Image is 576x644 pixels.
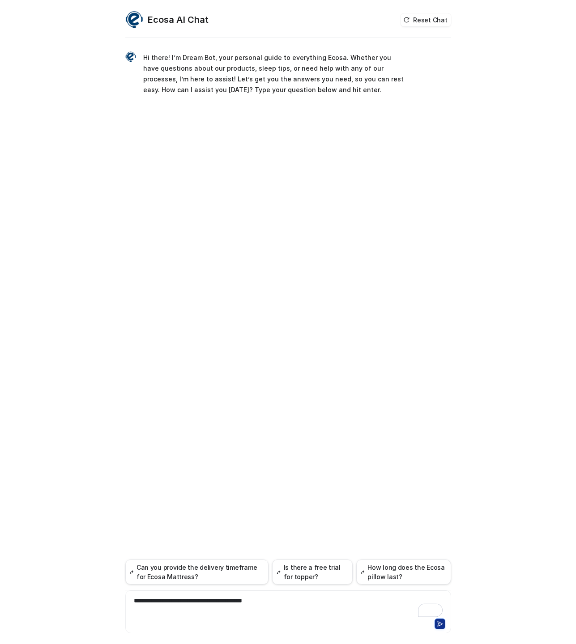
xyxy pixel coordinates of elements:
[356,559,451,585] button: How long does the Ecosa pillow last?
[143,52,405,95] p: Hi there! I’m Dream Bot, your personal guide to everything Ecosa. Whether you have questions abou...
[272,559,352,585] button: Is there a free trial for topper?
[148,13,209,26] h2: Ecosa AI Chat
[125,51,136,62] img: Widget
[125,11,143,29] img: Widget
[125,559,269,585] button: Can you provide the delivery timeframe for Ecosa Mattress?
[128,596,449,617] div: To enrich screen reader interactions, please activate Accessibility in Grammarly extension settings
[401,13,451,26] button: Reset Chat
